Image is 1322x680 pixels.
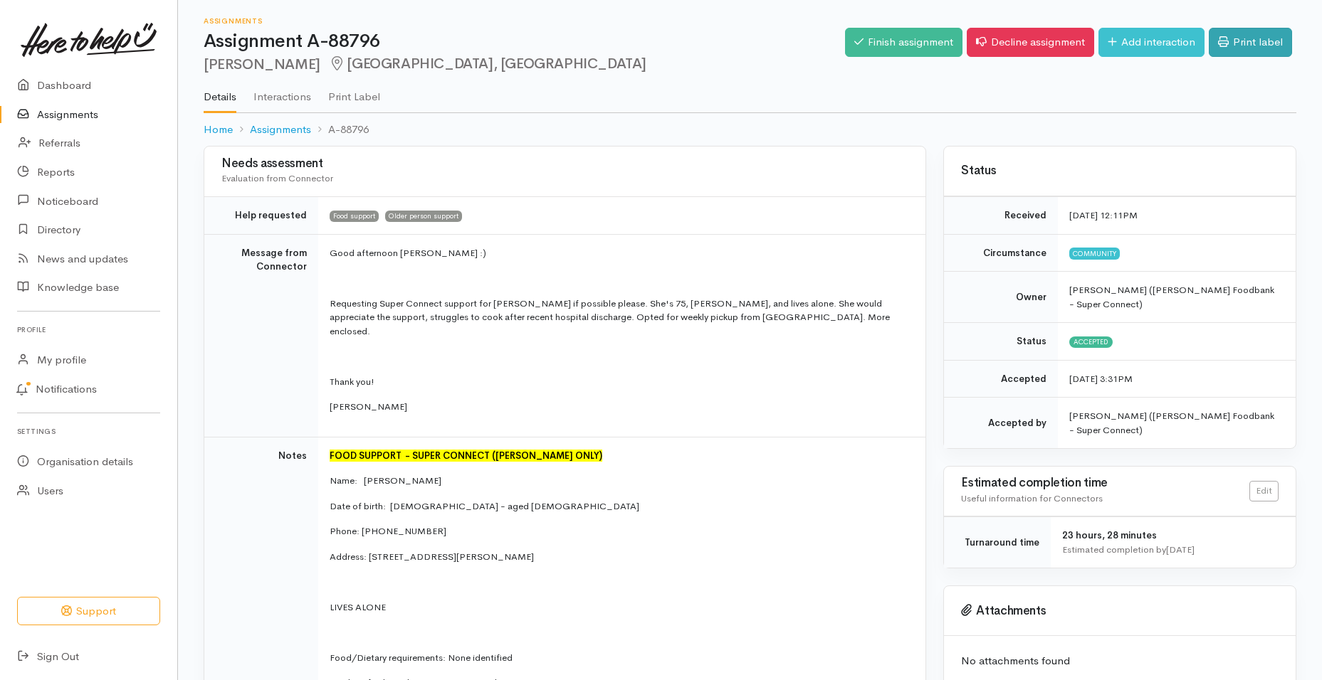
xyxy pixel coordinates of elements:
[944,398,1058,449] td: Accepted by
[204,113,1296,147] nav: breadcrumb
[311,122,369,138] li: A-88796
[1069,284,1274,310] span: [PERSON_NAME] ([PERSON_NAME] Foodbank - Super Connect)
[1069,373,1133,385] time: [DATE] 3:31PM
[221,172,333,184] span: Evaluation from Connector
[330,450,602,462] font: FOOD SUPPORT - SUPER CONNECT ([PERSON_NAME] ONLY)
[329,55,646,73] span: [GEOGRAPHIC_DATA], [GEOGRAPHIC_DATA]
[1166,543,1195,556] time: [DATE]
[961,492,1103,504] span: Useful information for Connectors
[328,72,380,112] a: Print Label
[1249,481,1279,501] a: Edit
[961,164,1279,178] h3: Status
[330,600,908,615] p: LIVES ALONE
[944,323,1058,361] td: Status
[1058,398,1296,449] td: [PERSON_NAME] ([PERSON_NAME] Foodbank - Super Connect)
[1062,529,1157,541] span: 23 hours, 28 minutes
[330,246,908,260] p: Good afternoon [PERSON_NAME] :)
[204,197,318,235] td: Help requested
[204,122,233,138] a: Home
[204,72,236,113] a: Details
[17,597,160,626] button: Support
[967,28,1094,57] a: Decline assignment
[330,474,908,488] p: Name: [PERSON_NAME]
[944,197,1058,235] td: Received
[221,157,908,171] h3: Needs assessment
[944,272,1058,323] td: Owner
[1069,336,1113,348] span: Accepted
[330,375,908,389] p: Thank you!
[250,122,311,138] a: Assignments
[961,477,1249,490] h3: Estimated completion time
[204,17,845,25] h6: Assignments
[330,499,908,514] p: Date of birth: [DEMOGRAPHIC_DATA] - aged [DEMOGRAPHIC_DATA]
[1069,209,1138,221] time: [DATE] 12:11PM
[17,320,160,339] h6: Profile
[204,234,318,437] td: Message from Connector
[1098,28,1205,57] a: Add interaction
[330,524,908,538] p: Phone: [PHONE_NUMBER]
[204,31,845,52] h1: Assignment A-88796
[944,234,1058,272] td: Circumstance
[385,211,462,222] span: Older person support
[330,400,908,414] p: [PERSON_NAME]
[961,653,1279,669] p: No attachments found
[845,28,962,57] a: Finish assignment
[253,72,311,112] a: Interactions
[330,651,908,665] p: Food/Dietary requirements: None identified
[961,604,1279,618] h3: Attachments
[330,297,908,339] p: Requesting Super Connect support for [PERSON_NAME] if possible please. She's 75, [PERSON_NAME], a...
[1069,248,1120,259] span: Community
[944,360,1058,398] td: Accepted
[944,517,1051,568] td: Turnaround time
[330,211,379,222] span: Food support
[330,550,908,564] p: Address: [STREET_ADDRESS][PERSON_NAME]
[1209,28,1292,57] a: Print label
[204,56,845,73] h2: [PERSON_NAME]
[1062,543,1279,557] div: Estimated completion by
[17,422,160,441] h6: Settings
